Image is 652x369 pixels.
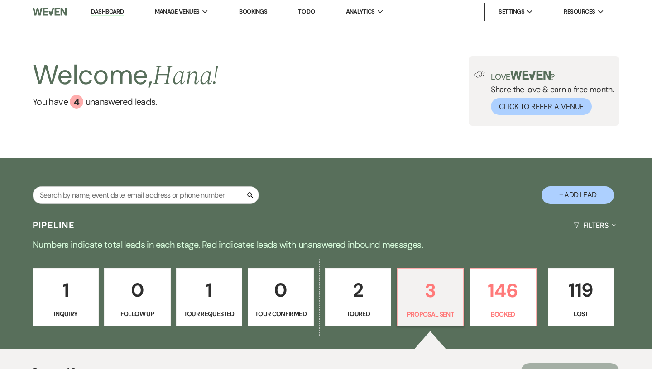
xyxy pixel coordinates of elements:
a: 1Inquiry [33,268,99,327]
a: 2Toured [325,268,391,327]
p: Follow Up [110,309,164,319]
div: Share the love & earn a free month. [485,71,614,115]
p: 1 [38,275,93,305]
p: Proposal Sent [403,309,457,319]
span: Resources [564,7,595,16]
span: Manage Venues [155,7,200,16]
p: Tour Confirmed [254,309,308,319]
span: Settings [499,7,524,16]
span: Analytics [346,7,375,16]
p: Toured [331,309,385,319]
p: Booked [476,309,530,319]
button: Click to Refer a Venue [491,98,592,115]
img: Weven Logo [33,2,67,21]
a: Dashboard [91,8,124,16]
p: Lost [554,309,608,319]
p: 3 [403,275,457,306]
p: 0 [254,275,308,305]
input: Search by name, event date, email address or phone number [33,186,259,204]
a: 119Lost [548,268,614,327]
a: 0Follow Up [104,268,170,327]
a: To Do [298,8,315,15]
p: 119 [554,275,608,305]
p: 146 [476,275,530,306]
a: 146Booked [470,268,537,327]
h2: Welcome, [33,56,219,95]
img: loud-speaker-illustration.svg [474,71,485,78]
span: Hana ! [153,55,219,97]
a: 1Tour Requested [176,268,242,327]
a: 3Proposal Sent [397,268,464,327]
p: Love ? [491,71,614,81]
p: Inquiry [38,309,93,319]
button: Filters [570,213,619,237]
a: 0Tour Confirmed [248,268,314,327]
p: 0 [110,275,164,305]
p: Tour Requested [182,309,236,319]
button: + Add Lead [542,186,614,204]
img: weven-logo-green.svg [510,71,551,80]
p: 1 [182,275,236,305]
a: You have 4 unanswered leads. [33,95,219,109]
p: 2 [331,275,385,305]
h3: Pipeline [33,219,75,232]
div: 4 [70,95,83,109]
a: Bookings [239,8,267,15]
